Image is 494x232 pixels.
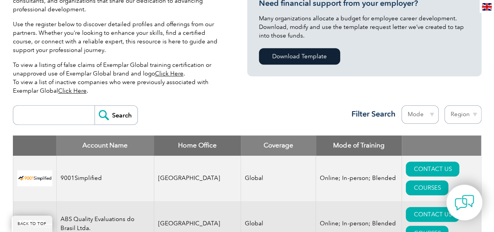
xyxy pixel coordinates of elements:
[406,180,448,195] a: COURSES
[95,106,137,124] input: Search
[17,170,52,186] img: 37c9c059-616f-eb11-a812-002248153038-logo.png
[455,193,474,212] img: contact-chat.png
[154,135,241,156] th: Home Office: activate to sort column ascending
[13,61,224,95] p: To view a listing of false claims of Exemplar Global training certification or unapproved use of ...
[241,156,316,201] td: Global
[58,87,87,94] a: Click Here
[406,207,459,222] a: CONTACT US
[259,48,340,65] a: Download Template
[13,20,224,54] p: Use the register below to discover detailed profiles and offerings from our partners. Whether you...
[402,135,481,156] th: : activate to sort column ascending
[56,156,154,201] td: 9001Simplified
[241,135,316,156] th: Coverage: activate to sort column ascending
[56,135,154,156] th: Account Name: activate to sort column descending
[482,3,492,11] img: en
[316,135,402,156] th: Mode of Training: activate to sort column ascending
[316,156,402,201] td: Online; In-person; Blended
[347,109,396,119] h3: Filter Search
[259,14,470,40] p: Many organizations allocate a budget for employee career development. Download, modify and use th...
[406,162,459,176] a: CONTACT US
[154,156,241,201] td: [GEOGRAPHIC_DATA]
[155,70,184,77] a: Click Here
[12,216,52,232] a: BACK TO TOP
